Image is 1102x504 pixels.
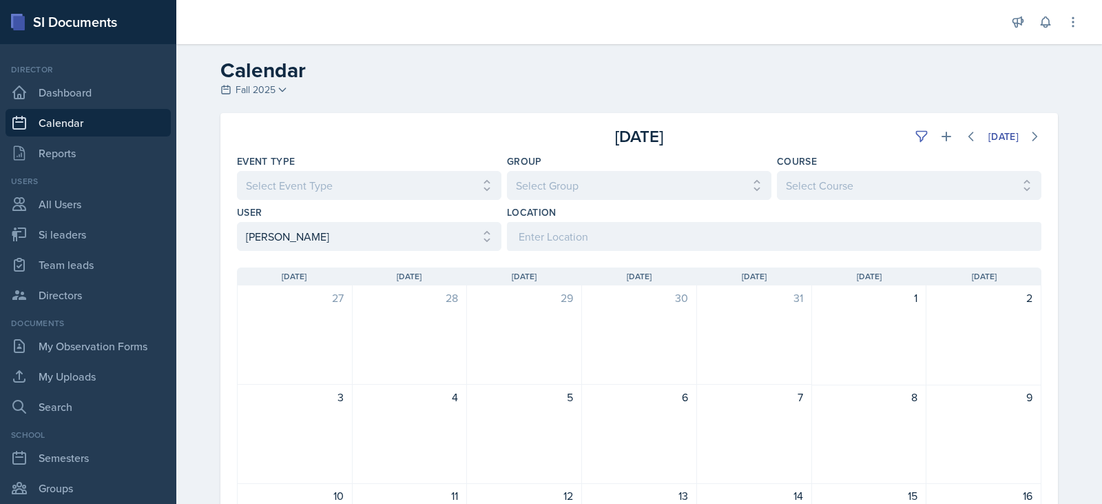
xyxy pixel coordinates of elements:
label: User [237,205,262,219]
label: Group [507,154,542,168]
label: Course [777,154,817,168]
button: [DATE] [979,125,1028,148]
div: School [6,429,171,441]
a: All Users [6,190,171,218]
h2: Calendar [220,58,1058,83]
div: 11 [361,487,459,504]
div: 9 [935,389,1032,405]
div: 12 [475,487,573,504]
div: 10 [246,487,344,504]
span: [DATE] [512,270,537,283]
div: 30 [590,290,688,306]
a: Calendar [6,109,171,137]
a: Si leaders [6,221,171,248]
label: Event Type [237,154,295,168]
div: 6 [590,389,688,405]
a: Team leads [6,251,171,279]
span: [DATE] [627,270,652,283]
div: 8 [820,389,918,405]
span: [DATE] [972,270,997,283]
div: 2 [935,290,1032,306]
div: Director [6,63,171,76]
a: Dashboard [6,79,171,106]
div: 27 [246,290,344,306]
div: 13 [590,487,688,504]
div: Users [6,175,171,188]
div: 15 [820,487,918,504]
div: 16 [935,487,1032,504]
span: Fall 2025 [236,83,275,97]
div: [DATE] [988,131,1019,142]
div: 7 [705,389,803,405]
input: Enter Location [507,222,1041,251]
div: 14 [705,487,803,504]
span: [DATE] [742,270,767,283]
div: Documents [6,317,171,330]
a: My Observation Forms [6,332,171,360]
span: [DATE] [397,270,422,283]
span: [DATE] [282,270,306,283]
div: 28 [361,290,459,306]
a: My Uploads [6,363,171,390]
a: Semesters [6,444,171,472]
div: [DATE] [505,124,773,149]
div: 4 [361,389,459,405]
div: 29 [475,290,573,306]
a: Reports [6,139,171,167]
label: Location [507,205,557,219]
div: 1 [820,290,918,306]
div: 31 [705,290,803,306]
div: 5 [475,389,573,405]
span: [DATE] [857,270,882,283]
a: Search [6,393,171,421]
a: Groups [6,474,171,502]
a: Directors [6,281,171,309]
div: 3 [246,389,344,405]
